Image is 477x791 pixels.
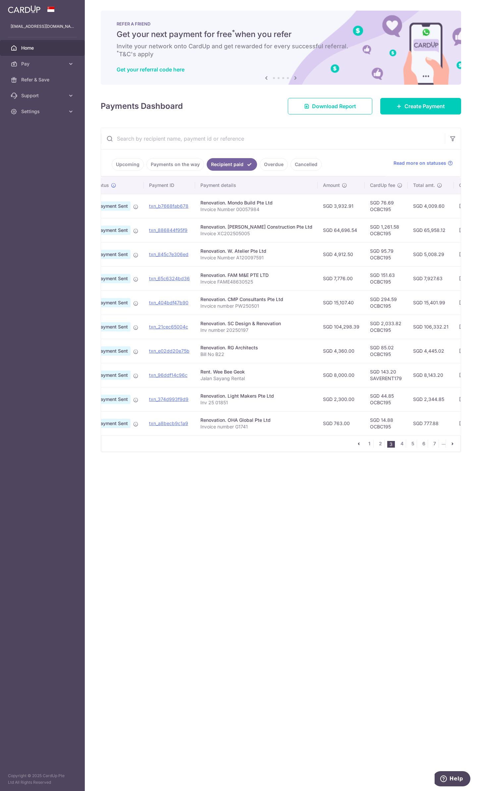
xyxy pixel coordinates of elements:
td: SGD 76.69 OCBC195 [365,194,408,218]
td: SGD 2,033.82 OCBC195 [365,315,408,339]
div: Renovation. SC Design & Renovation [200,320,312,327]
td: SGD 763.00 [318,411,365,435]
a: Recipient paid [207,158,257,171]
iframe: Opens a widget where you can find more information [435,771,470,788]
li: ... [442,440,446,448]
td: SGD 2,344.85 [408,387,454,411]
td: SGD 4,360.00 [318,339,365,363]
a: 7 [431,440,439,448]
td: SGD 143.20 SAVERENT179 [365,363,408,387]
td: SGD 14.88 OCBC195 [365,411,408,435]
td: SGD 777.88 [408,411,454,435]
span: Pay [21,61,65,67]
span: Create Payment [404,102,445,110]
span: Payment Sent [95,322,131,331]
img: RAF banner [101,11,461,85]
td: SGD 3,932.91 [318,194,365,218]
a: Download Report [288,98,372,114]
p: Jalan Sayang Rental [200,375,312,382]
span: Payment Sent [95,226,131,235]
td: SGD 7,927.63 [408,266,454,290]
div: Renovation. CMP Consultants Pte Ltd [200,296,312,303]
input: Search by recipient name, payment id or reference [101,128,445,149]
td: SGD 5,008.29 [408,242,454,266]
span: Payment Sent [95,298,131,307]
div: Renovation. RG Architects [200,344,312,351]
td: SGD 4,009.60 [408,194,454,218]
p: Invoice number PW250501 [200,303,312,309]
div: Rent. Wee Bee Geok [200,369,312,375]
a: Upcoming [112,158,144,171]
p: REFER A FRIEND [117,21,445,26]
td: SGD 294.59 OCBC195 [365,290,408,315]
td: SGD 64,696.54 [318,218,365,242]
td: SGD 151.63 OCBC195 [365,266,408,290]
a: txn_404bdf47b90 [149,300,188,305]
td: SGD 85.02 OCBC195 [365,339,408,363]
div: Renovation. FAM M&E PTE LTD [200,272,312,279]
span: Read more on statuses [394,160,446,166]
span: Settings [21,108,65,115]
td: SGD 65,958.12 [408,218,454,242]
h6: Invite your network onto CardUp and get rewarded for every successful referral. T&C's apply [117,42,445,58]
img: CardUp [8,5,40,13]
td: SGD 44.85 OCBC195 [365,387,408,411]
li: 3 [387,441,395,448]
th: Payment ID [144,177,195,194]
span: Payment Sent [95,371,131,380]
td: SGD 8,143.20 [408,363,454,387]
th: Payment details [195,177,318,194]
p: Invoice Number 00057984 [200,206,312,213]
a: Read more on statuses [394,160,453,166]
div: Renovation. Light Makers Pte Ltd [200,393,312,399]
p: Invoice FAME48630525 [200,279,312,285]
td: SGD 106,332.21 [408,315,454,339]
p: Invoice Number A120097591 [200,254,312,261]
td: SGD 2,300.00 [318,387,365,411]
a: 5 [409,440,417,448]
td: SGD 8,000.00 [318,363,365,387]
td: SGD 4,445.02 [408,339,454,363]
a: Get your referral code here [117,66,185,73]
a: txn_e02dd20e75b [149,348,189,354]
div: Renovation. OHA Global Pte Ltd [200,417,312,423]
h5: Get your next payment for free when you refer [117,29,445,40]
a: txn_96ddf14c96c [149,372,187,378]
p: Invoice XC202505005 [200,230,312,237]
span: Amount [323,182,340,189]
td: SGD 15,401.99 [408,290,454,315]
a: 1 [365,440,373,448]
span: Payment Sent [95,346,131,356]
p: Inv 25 01851 [200,399,312,406]
a: Cancelled [291,158,322,171]
td: SGD 1,261.58 OCBC195 [365,218,408,242]
a: txn_886844f95f9 [149,227,187,233]
div: Renovation. W. Atelier Pte Ltd [200,248,312,254]
td: SGD 4,912.50 [318,242,365,266]
td: SGD 7,776.00 [318,266,365,290]
a: 4 [398,440,406,448]
a: 2 [376,440,384,448]
span: Payment Sent [95,395,131,404]
p: Bill No B22 [200,351,312,358]
span: Download Report [312,102,356,110]
span: Payment Sent [95,201,131,211]
a: 6 [420,440,428,448]
span: Total amt. [413,182,435,189]
span: Payment Sent [95,274,131,283]
a: txn_b7668fab678 [149,203,188,209]
div: Renovation. [PERSON_NAME] Construction Pte Ltd [200,224,312,230]
a: txn_845c7e306ed [149,251,188,257]
span: Home [21,45,65,51]
div: Renovation. Mondo Build Pte Ltd [200,199,312,206]
p: Inv number 20250197 [200,327,312,333]
td: SGD 15,107.40 [318,290,365,315]
p: [EMAIL_ADDRESS][DOMAIN_NAME] [11,23,74,30]
span: Support [21,92,65,99]
span: Payment Sent [95,250,131,259]
td: SGD 104,298.39 [318,315,365,339]
a: txn_21cec65004c [149,324,188,330]
p: Invoice number G1741 [200,423,312,430]
nav: pager [355,436,460,452]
